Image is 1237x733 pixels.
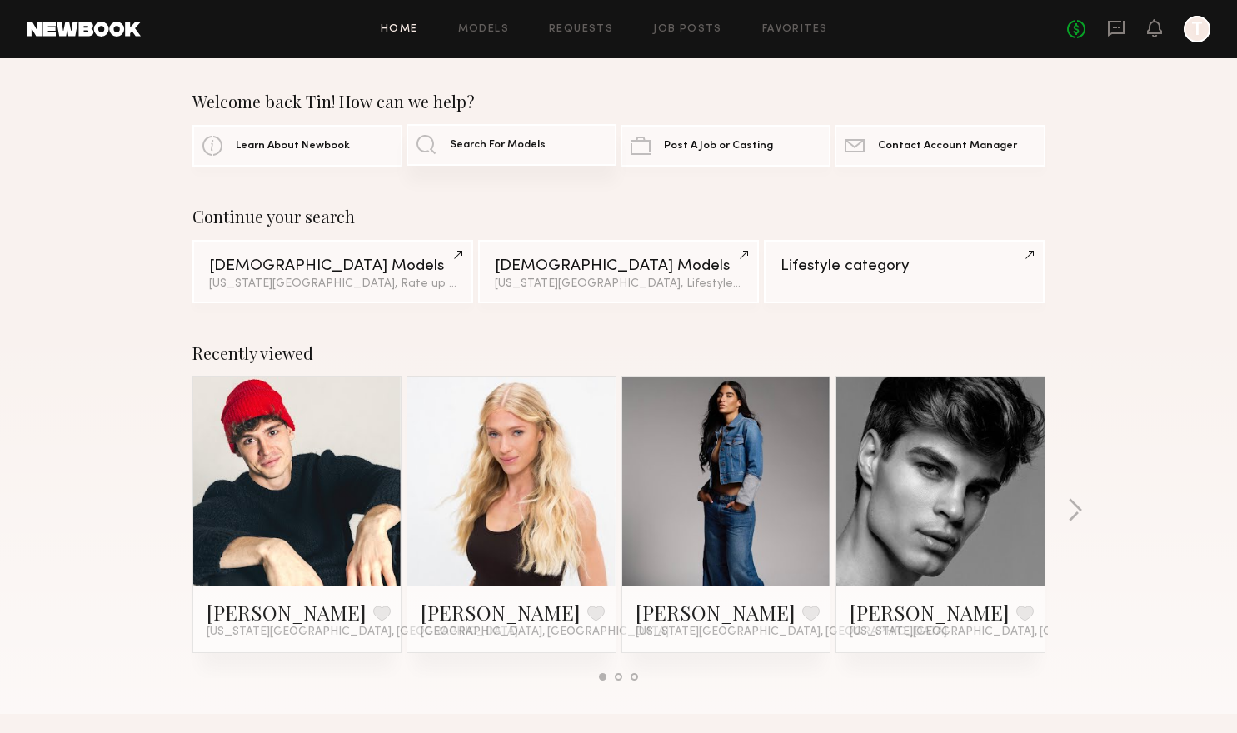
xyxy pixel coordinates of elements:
[192,207,1045,227] div: Continue your search
[236,141,350,152] span: Learn About Newbook
[478,240,759,303] a: [DEMOGRAPHIC_DATA] Models[US_STATE][GEOGRAPHIC_DATA], Lifestyle category
[653,24,722,35] a: Job Posts
[835,125,1045,167] a: Contact Account Manager
[762,24,828,35] a: Favorites
[192,240,473,303] a: [DEMOGRAPHIC_DATA] Models[US_STATE][GEOGRAPHIC_DATA], Rate up to $201
[207,599,367,626] a: [PERSON_NAME]
[495,278,742,290] div: [US_STATE][GEOGRAPHIC_DATA], Lifestyle category
[381,24,418,35] a: Home
[209,278,456,290] div: [US_STATE][GEOGRAPHIC_DATA], Rate up to $201
[192,343,1045,363] div: Recently viewed
[781,258,1028,274] div: Lifestyle category
[421,626,669,639] span: [GEOGRAPHIC_DATA], [GEOGRAPHIC_DATA]
[636,626,947,639] span: [US_STATE][GEOGRAPHIC_DATA], [GEOGRAPHIC_DATA]
[495,258,742,274] div: [DEMOGRAPHIC_DATA] Models
[850,626,1161,639] span: [US_STATE][GEOGRAPHIC_DATA], [GEOGRAPHIC_DATA]
[209,258,456,274] div: [DEMOGRAPHIC_DATA] Models
[450,140,546,151] span: Search For Models
[621,125,830,167] a: Post A Job or Casting
[192,92,1045,112] div: Welcome back Tin! How can we help?
[458,24,509,35] a: Models
[192,125,402,167] a: Learn About Newbook
[636,599,796,626] a: [PERSON_NAME]
[407,124,616,166] a: Search For Models
[878,141,1017,152] span: Contact Account Manager
[207,626,518,639] span: [US_STATE][GEOGRAPHIC_DATA], [GEOGRAPHIC_DATA]
[664,141,773,152] span: Post A Job or Casting
[1184,16,1210,42] a: T
[421,599,581,626] a: [PERSON_NAME]
[549,24,613,35] a: Requests
[764,240,1045,303] a: Lifestyle category
[850,599,1010,626] a: [PERSON_NAME]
